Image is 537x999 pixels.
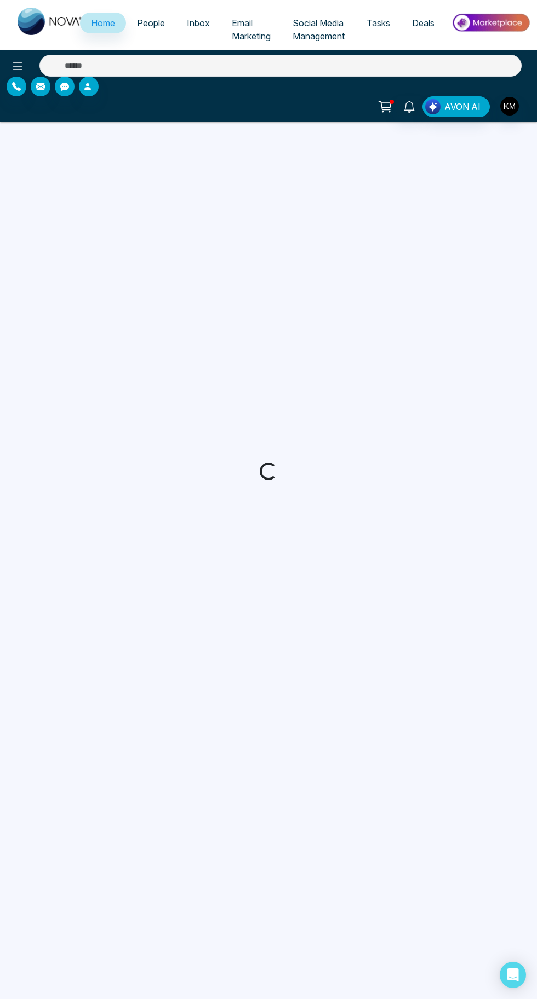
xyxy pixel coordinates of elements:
span: Tasks [367,18,390,28]
a: Deals [401,13,445,33]
img: Market-place.gif [451,10,530,35]
div: Open Intercom Messenger [500,962,526,988]
a: Home [80,13,126,33]
span: Social Media Management [293,18,345,42]
button: AVON AI [422,96,490,117]
a: Tasks [356,13,401,33]
span: Email Marketing [232,18,271,42]
a: Social Media Management [282,13,356,47]
span: Home [91,18,115,28]
span: People [137,18,165,28]
img: Lead Flow [425,99,441,114]
span: Deals [412,18,435,28]
span: AVON AI [444,100,481,113]
a: People [126,13,176,33]
img: User Avatar [500,97,519,116]
a: Email Marketing [221,13,282,47]
span: Inbox [187,18,210,28]
a: Inbox [176,13,221,33]
img: Nova CRM Logo [18,8,83,35]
